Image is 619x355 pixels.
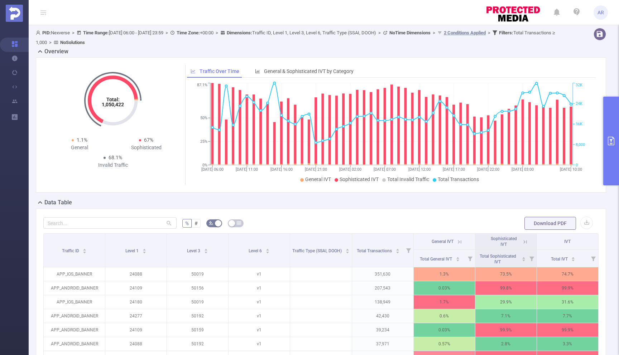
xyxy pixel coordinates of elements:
[475,337,537,351] p: 2.8%
[588,250,598,267] i: Filter menu
[237,221,241,225] i: icon: table
[576,101,582,106] tspan: 24K
[395,251,399,253] i: icon: caret-down
[204,248,208,250] i: icon: caret-up
[522,256,526,258] i: icon: caret-up
[305,176,331,182] span: General IVT
[352,295,413,309] p: 138,949
[414,267,475,281] p: 1.3%
[125,248,140,253] span: Level 1
[465,250,475,267] i: Filter menu
[144,137,153,143] span: 67%
[167,281,228,295] p: 50156
[537,309,598,323] p: 7.7%
[44,295,105,309] p: APP_IOS_BANNER
[204,251,208,253] i: icon: caret-down
[438,176,479,182] span: Total Transactions
[475,281,537,295] p: 99.8%
[163,30,170,35] span: >
[44,323,105,337] p: APP_ANDROID_BANNER
[42,30,51,35] b: PID:
[537,337,598,351] p: 3.3%
[177,30,200,35] b: Time Zone:
[106,97,120,102] tspan: Total:
[414,323,475,337] p: 0.03%
[576,163,578,167] tspan: 0
[265,248,270,252] div: Sort
[522,258,526,261] i: icon: caret-down
[442,167,465,172] tspan: [DATE] 17:00
[340,176,379,182] span: Sophisticated IVT
[200,68,239,74] span: Traffic Over Time
[456,256,460,260] div: Sort
[191,69,196,74] i: icon: line-chart
[6,5,23,22] img: Protected Media
[77,137,87,143] span: 1.1%
[475,267,537,281] p: 73.5%
[47,40,54,45] span: >
[105,323,167,337] p: 24109
[200,116,207,121] tspan: 50%
[491,236,517,247] span: Sophisticated IVT
[352,323,413,337] p: 39,234
[82,248,87,252] div: Sort
[576,83,582,88] tspan: 32K
[43,217,177,229] input: Search...
[376,30,383,35] span: >
[475,309,537,323] p: 7.1%
[414,337,475,351] p: 0.57%
[105,267,167,281] p: 24088
[512,167,534,172] tspan: [DATE] 03:00
[201,167,224,172] tspan: [DATE] 06:00
[345,251,349,253] i: icon: caret-down
[571,256,575,260] div: Sort
[414,295,475,309] p: 1.7%
[431,30,437,35] span: >
[537,295,598,309] p: 31.6%
[167,323,228,337] p: 50159
[209,221,213,225] i: icon: bg-colors
[414,281,475,295] p: 0.03%
[395,248,399,250] i: icon: caret-up
[345,248,350,252] div: Sort
[255,69,260,74] i: icon: bar-chart
[414,309,475,323] p: 0.6%
[229,323,290,337] p: v1
[44,337,105,351] p: APP_ANDROID_BANNER
[229,309,290,323] p: v1
[374,167,396,172] tspan: [DATE] 07:00
[102,102,124,107] tspan: 1,050,422
[408,167,430,172] tspan: [DATE] 12:00
[44,47,68,56] h2: Overview
[46,144,113,151] div: General
[200,139,207,144] tspan: 25%
[83,248,87,250] i: icon: caret-up
[44,267,105,281] p: APP_IOS_BANNER
[475,323,537,337] p: 99.9%
[345,248,349,250] i: icon: caret-up
[44,309,105,323] p: APP_ANDROID_BANNER
[560,167,582,172] tspan: [DATE] 10:00
[444,30,486,35] u: 2 Conditions Applied
[167,337,228,351] p: 50192
[142,248,147,252] div: Sort
[236,167,258,172] tspan: [DATE] 11:00
[204,248,208,252] div: Sort
[522,256,526,260] div: Sort
[420,257,453,262] span: Total General IVT
[60,40,85,45] b: No Solutions
[109,155,122,160] span: 68.1%
[36,30,555,45] span: Nexverse [DATE] 06:00 - [DATE] 23:59 +00:00
[195,220,198,226] span: #
[249,248,263,253] span: Level 6
[167,295,228,309] p: 50019
[44,198,72,207] h2: Data Table
[403,234,413,267] i: Filter menu
[70,30,77,35] span: >
[352,267,413,281] p: 351,630
[395,248,400,252] div: Sort
[339,167,361,172] tspan: [DATE] 02:00
[187,248,201,253] span: Level 3
[167,309,228,323] p: 50192
[202,163,207,167] tspan: 0%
